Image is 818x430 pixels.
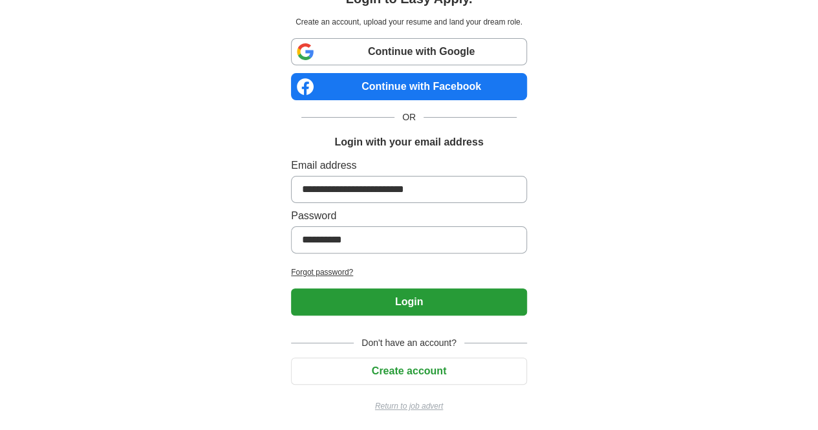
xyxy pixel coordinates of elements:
button: Create account [291,358,527,385]
button: Login [291,288,527,316]
label: Password [291,208,527,224]
h1: Login with your email address [334,134,483,150]
p: Create an account, upload your resume and land your dream role. [294,16,524,28]
label: Email address [291,158,527,173]
span: OR [394,111,424,124]
a: Forgot password? [291,266,527,278]
a: Continue with Google [291,38,527,65]
a: Create account [291,365,527,376]
a: Continue with Facebook [291,73,527,100]
span: Don't have an account? [354,336,464,350]
a: Return to job advert [291,400,527,412]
